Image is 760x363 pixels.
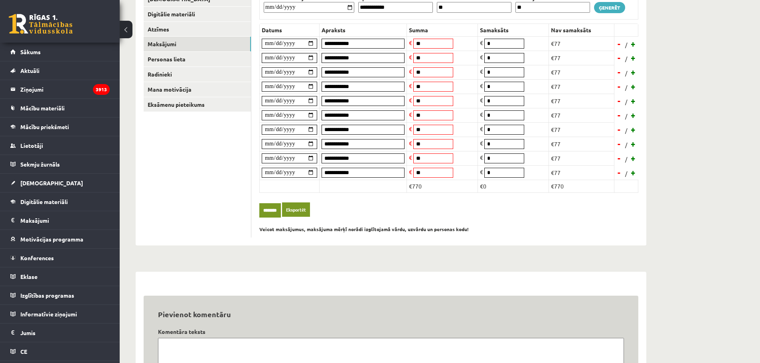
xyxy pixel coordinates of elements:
span: € [409,168,412,175]
span: / [624,98,628,106]
b: Veicot maksājumus, maksājuma mērķī norādi izglītojamā vārdu, uzvārdu un personas kodu! [259,226,469,232]
td: €77 [549,51,614,65]
a: + [630,80,638,92]
span: Motivācijas programma [20,235,83,243]
span: CE [20,348,27,355]
a: + [630,124,638,135]
a: Motivācijas programma [10,230,110,248]
td: €77 [549,151,614,165]
span: / [624,112,628,120]
a: Maksājumi [144,37,251,51]
td: €77 [549,94,614,108]
span: / [624,155,628,163]
span: € [480,82,483,89]
th: Summa [407,24,478,36]
span: € [409,53,412,61]
span: € [409,125,412,132]
a: CE [10,342,110,361]
h4: Komentāra teksts [158,328,624,335]
a: - [615,167,623,179]
a: + [630,152,638,164]
a: + [630,109,638,121]
span: Jumis [20,329,36,336]
span: / [624,126,628,135]
a: - [615,152,623,164]
a: - [615,80,623,92]
a: Maksājumi [10,211,110,230]
span: € [480,96,483,104]
span: € [480,125,483,132]
a: Izglītības programas [10,286,110,304]
span: € [409,96,412,104]
th: Datums [260,24,320,36]
a: - [615,138,623,150]
a: - [615,38,623,50]
span: Aktuāli [20,67,39,74]
span: Mācību priekšmeti [20,123,69,130]
h3: Pievienot komentāru [158,310,624,319]
span: / [624,141,628,149]
a: Mācību materiāli [10,99,110,117]
a: Personas lieta [144,52,251,67]
span: € [480,53,483,61]
span: Digitālie materiāli [20,198,68,205]
a: Mācību priekšmeti [10,118,110,136]
a: Jumis [10,324,110,342]
span: / [624,83,628,92]
span: € [409,39,412,46]
span: € [480,68,483,75]
span: € [409,68,412,75]
a: Digitālie materiāli [144,7,251,22]
span: / [624,169,628,178]
td: €77 [549,65,614,79]
a: Radinieki [144,67,251,82]
a: - [615,95,623,107]
legend: Maksājumi [20,211,110,230]
a: - [615,52,623,64]
span: € [480,168,483,175]
td: €77 [549,36,614,51]
td: €0 [478,180,549,192]
a: Ģenerēt [594,2,625,13]
a: + [630,66,638,78]
a: - [615,109,623,121]
td: €77 [549,122,614,137]
span: € [480,39,483,46]
td: €77 [549,108,614,122]
a: - [615,124,623,135]
a: Sākums [10,43,110,61]
td: €77 [549,165,614,180]
a: Atzīmes [144,22,251,37]
a: + [630,167,638,179]
a: Aktuāli [10,61,110,80]
th: Apraksts [320,24,407,36]
a: Ziņojumi3913 [10,80,110,98]
a: [DEMOGRAPHIC_DATA] [10,174,110,192]
span: Sākums [20,48,41,55]
span: Informatīvie ziņojumi [20,310,77,318]
span: / [624,69,628,77]
a: Konferences [10,249,110,267]
a: + [630,52,638,64]
span: / [624,55,628,63]
a: + [630,95,638,107]
td: €77 [549,79,614,94]
span: Lietotāji [20,142,43,149]
span: € [409,154,412,161]
a: Eksāmenu pieteikums [144,97,251,112]
a: Informatīvie ziņojumi [10,305,110,323]
span: Mācību materiāli [20,104,65,112]
span: Eklase [20,273,38,280]
span: € [409,111,412,118]
legend: Ziņojumi [20,80,110,98]
a: Mana motivācija [144,82,251,97]
a: Eklase [10,267,110,286]
span: € [409,82,412,89]
th: Nav samaksāts [549,24,614,36]
span: € [480,154,483,161]
span: € [409,139,412,147]
a: + [630,138,638,150]
span: [DEMOGRAPHIC_DATA] [20,179,83,186]
span: € [480,139,483,147]
td: €77 [549,137,614,151]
